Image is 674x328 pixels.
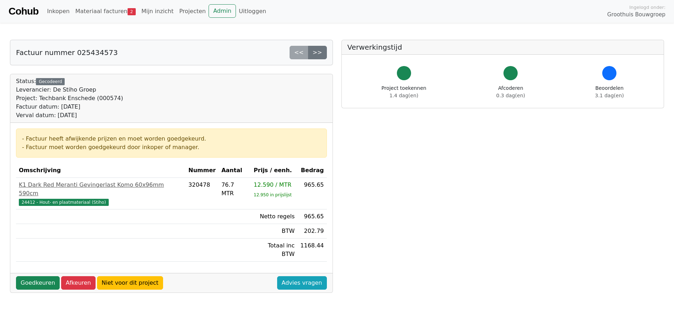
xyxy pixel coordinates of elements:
[236,4,269,18] a: Uitloggen
[219,163,251,178] th: Aantal
[254,192,292,197] sub: 12.950 in prijslijst
[209,4,236,18] a: Admin
[36,78,65,85] div: Gecodeerd
[97,276,163,290] a: Niet voor dit project
[595,84,624,99] div: Beoordelen
[221,181,248,198] div: 76.7 MTR
[19,199,109,206] span: 24412 - Hout- en plaatmateriaal (Stiho)
[22,143,321,152] div: - Factuur moet worden goedgekeurd door inkoper of manager.
[382,84,426,99] div: Project toekennen
[9,3,38,20] a: Cohub
[61,276,96,290] a: Afkeuren
[19,181,183,206] a: K1 Dark Red Meranti Gevingerlast Komo 60x96mm 590cm24412 - Hout- en plaatmateriaal (Stiho)
[16,77,123,120] div: Status:
[176,4,209,18] a: Projecten
[347,43,658,51] h5: Verwerkingstijd
[128,8,136,15] span: 2
[72,4,139,18] a: Materiaal facturen2
[16,111,123,120] div: Verval datum: [DATE]
[16,276,60,290] a: Goedkeuren
[16,103,123,111] div: Factuur datum: [DATE]
[607,11,665,19] span: Groothuis Bouwgroep
[595,93,624,98] span: 3.1 dag(en)
[496,84,525,99] div: Afcoderen
[44,4,72,18] a: Inkopen
[297,209,327,224] td: 965.65
[251,209,297,224] td: Netto regels
[185,178,219,209] td: 320478
[389,93,418,98] span: 1.4 dag(en)
[297,239,327,262] td: 1168.44
[297,163,327,178] th: Bedrag
[251,239,297,262] td: Totaal inc BTW
[16,163,185,178] th: Omschrijving
[16,86,123,94] div: Leverancier: De Stiho Groep
[496,93,525,98] span: 0.3 dag(en)
[629,4,665,11] span: Ingelogd onder:
[19,181,183,198] div: K1 Dark Red Meranti Gevingerlast Komo 60x96mm 590cm
[22,135,321,143] div: - Factuur heeft afwijkende prijzen en moet worden goedgekeurd.
[308,46,327,59] a: >>
[297,178,327,209] td: 965.65
[277,276,327,290] a: Advies vragen
[139,4,177,18] a: Mijn inzicht
[16,48,118,57] h5: Factuur nummer 025434573
[251,163,297,178] th: Prijs / eenh.
[251,224,297,239] td: BTW
[185,163,219,178] th: Nummer
[297,224,327,239] td: 202.79
[16,94,123,103] div: Project: Techbank Enschede (000574)
[254,181,295,189] div: 12.590 / MTR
